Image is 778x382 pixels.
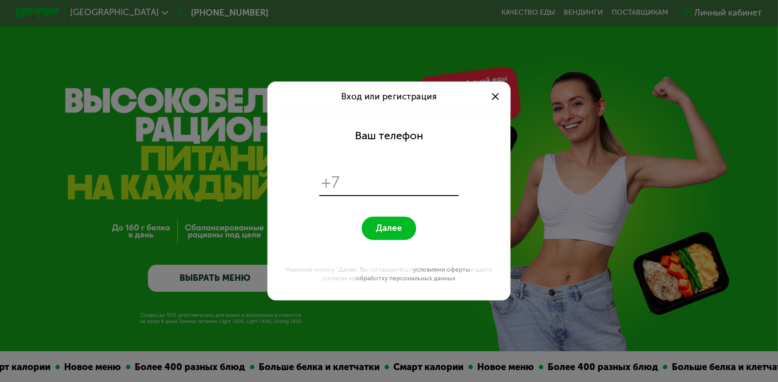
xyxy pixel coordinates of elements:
div: Ваш телефон [355,129,423,142]
a: обработку персональных данных [356,274,456,282]
span: Далее [376,223,402,233]
div: Нажимая кнопку "Далее", Вы соглашаетесь с и даете согласие на [274,266,504,283]
button: Далее [362,217,416,240]
a: условиями оферты [413,266,470,273]
span: +7 [321,172,341,193]
span: Вход или регистрация [341,91,437,102]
